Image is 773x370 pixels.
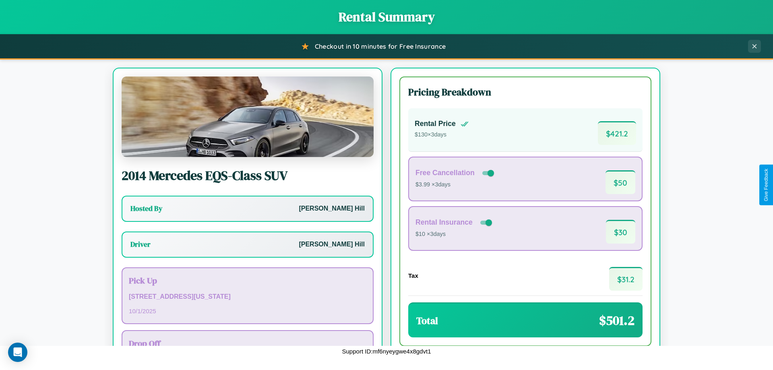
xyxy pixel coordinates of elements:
h3: Total [416,314,438,327]
h4: Rental Insurance [415,218,473,227]
h4: Rental Price [415,120,456,128]
h2: 2014 Mercedes EQS-Class SUV [122,167,374,184]
p: $3.99 × 3 days [415,180,496,190]
span: $ 501.2 [599,312,635,329]
h3: Drop Off [129,337,366,349]
p: 10 / 1 / 2025 [129,306,366,316]
h3: Hosted By [130,204,162,213]
p: [PERSON_NAME] Hill [299,203,365,215]
h3: Pick Up [129,275,366,286]
h3: Pricing Breakdown [408,85,643,99]
p: $10 × 3 days [415,229,494,240]
p: [STREET_ADDRESS][US_STATE] [129,291,366,303]
span: $ 50 [606,170,635,194]
p: [PERSON_NAME] Hill [299,239,365,250]
span: $ 30 [606,220,635,244]
img: Mercedes EQS-Class SUV [122,76,374,157]
h4: Tax [408,272,418,279]
span: $ 31.2 [609,267,643,291]
div: Open Intercom Messenger [8,343,27,362]
h4: Free Cancellation [415,169,475,177]
p: Support ID: mf6nyeygwe4x8gdvt1 [342,346,431,357]
span: $ 421.2 [598,121,636,145]
p: $ 130 × 3 days [415,130,469,140]
span: Checkout in 10 minutes for Free Insurance [315,42,446,50]
h1: Rental Summary [8,8,765,26]
h3: Driver [130,240,151,249]
div: Give Feedback [763,169,769,201]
